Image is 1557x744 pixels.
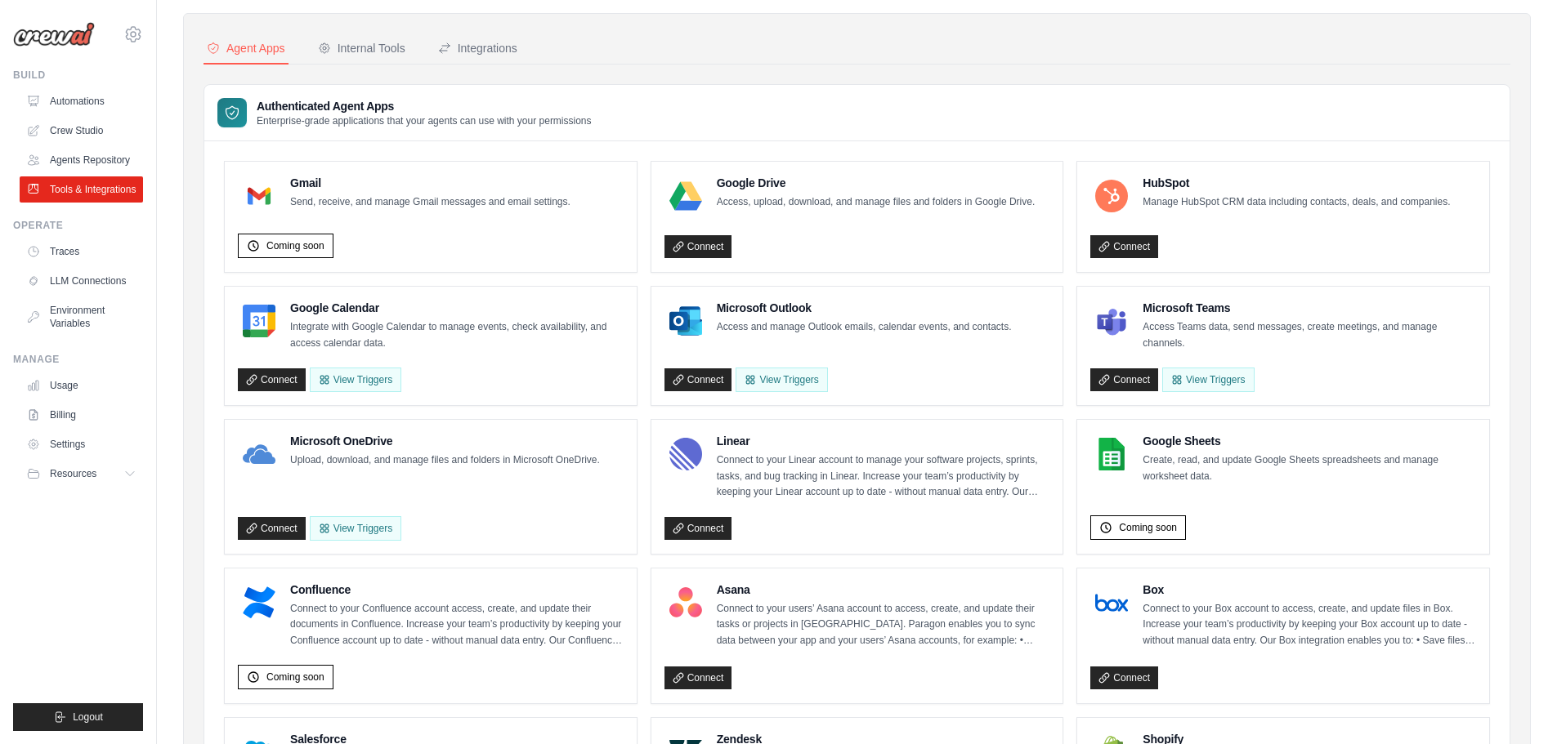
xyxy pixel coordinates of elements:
div: Operate [13,219,143,232]
a: LLM Connections [20,268,143,294]
span: Coming soon [266,670,324,684]
a: Connect [664,368,732,391]
a: Crew Studio [20,118,143,144]
span: Coming soon [1119,521,1177,534]
div: Integrations [438,40,517,56]
a: Settings [20,431,143,457]
span: Logout [73,711,103,724]
p: Access Teams data, send messages, create meetings, and manage channels. [1143,319,1476,351]
div: Build [13,69,143,82]
p: Connect to your users’ Asana account to access, create, and update their tasks or projects in [GE... [717,601,1050,649]
img: Asana Logo [669,586,702,619]
p: Integrate with Google Calendar to manage events, check availability, and access calendar data. [290,319,624,351]
a: Automations [20,88,143,114]
h4: Confluence [290,581,624,598]
a: Tools & Integrations [20,176,143,203]
h4: Linear [717,433,1050,449]
a: Connect [664,517,732,540]
img: Google Calendar Logo [243,305,275,337]
img: Google Sheets Logo [1095,438,1128,470]
h4: Microsoft OneDrive [290,433,600,449]
a: Traces [20,238,143,265]
button: Integrations [435,33,521,65]
img: Microsoft Outlook Logo [669,305,702,337]
a: Connect [238,517,306,540]
div: Manage [13,353,143,366]
a: Connect [1090,235,1158,258]
h3: Authenticated Agent Apps [257,98,592,114]
h4: Box [1143,581,1476,598]
h4: Google Sheets [1143,433,1476,449]
p: Access and manage Outlook emails, calendar events, and contacts. [717,319,1012,336]
button: Internal Tools [315,33,409,65]
button: Resources [20,461,143,487]
h4: Asana [717,581,1050,598]
h4: Google Drive [717,175,1036,191]
p: Connect to your Confluence account access, create, and update their documents in Confluence. Incr... [290,601,624,649]
a: Connect [1090,368,1158,391]
img: Microsoft OneDrive Logo [243,438,275,470]
img: Microsoft Teams Logo [1095,305,1128,337]
img: Linear Logo [669,438,702,470]
button: Agent Apps [204,33,289,65]
span: Coming soon [266,239,324,252]
img: Box Logo [1095,586,1128,619]
a: Environment Variables [20,297,143,336]
a: Agents Repository [20,147,143,173]
a: Connect [664,235,732,258]
h4: HubSpot [1143,175,1450,191]
a: Billing [20,402,143,428]
: View Triggers [310,516,401,541]
p: Send, receive, and manage Gmail messages and email settings. [290,194,570,211]
a: Connect [1090,666,1158,689]
p: Connect to your Linear account to manage your software projects, sprints, tasks, and bug tracking... [717,452,1050,501]
: View Triggers [1162,368,1254,392]
h4: Gmail [290,175,570,191]
p: Manage HubSpot CRM data including contacts, deals, and companies. [1143,194,1450,211]
p: Enterprise-grade applications that your agents can use with your permissions [257,114,592,127]
img: Logo [13,22,95,47]
button: View Triggers [310,368,401,392]
span: Resources [50,467,96,480]
p: Access, upload, download, and manage files and folders in Google Drive. [717,194,1036,211]
: View Triggers [736,368,827,392]
p: Upload, download, and manage files and folders in Microsoft OneDrive. [290,452,600,469]
a: Connect [664,666,732,689]
p: Connect to your Box account to access, create, and update files in Box. Increase your team’s prod... [1143,601,1476,649]
img: Confluence Logo [243,586,275,619]
div: Agent Apps [207,40,285,56]
div: Internal Tools [318,40,405,56]
h4: Microsoft Teams [1143,300,1476,316]
img: Google Drive Logo [669,180,702,212]
p: Create, read, and update Google Sheets spreadsheets and manage worksheet data. [1143,452,1476,484]
button: Logout [13,703,143,731]
a: Usage [20,372,143,399]
h4: Microsoft Outlook [717,300,1012,316]
img: HubSpot Logo [1095,180,1128,212]
h4: Google Calendar [290,300,624,316]
a: Connect [238,368,306,391]
img: Gmail Logo [243,180,275,212]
